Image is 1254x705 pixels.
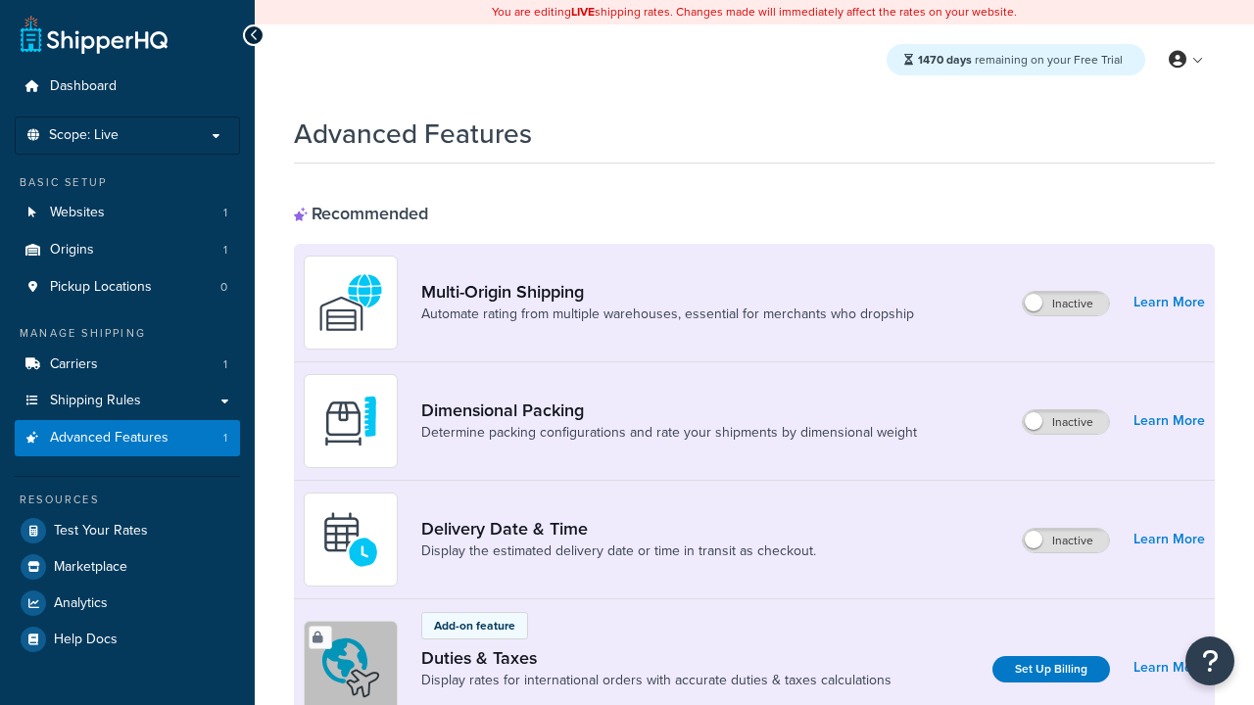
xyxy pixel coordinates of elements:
[15,492,240,508] div: Resources
[1185,636,1234,685] button: Open Resource Center
[421,541,816,561] a: Display the estimated delivery date or time in transit as checkout.
[223,430,227,446] span: 1
[421,671,892,690] a: Display rates for international orders with accurate duties & taxes calculations
[49,127,119,144] span: Scope: Live
[50,242,94,258] span: Origins
[223,242,227,258] span: 1
[50,205,105,221] span: Websites
[223,356,227,373] span: 1
[294,203,428,224] div: Recommended
[1023,529,1109,552] label: Inactive
[15,622,240,657] a: Help Docs
[1133,526,1205,553] a: Learn More
[15,420,240,456] a: Advanced Features1
[571,3,595,21] b: LIVE
[421,647,892,669] a: Duties & Taxes
[220,279,227,296] span: 0
[15,325,240,342] div: Manage Shipping
[15,420,240,456] li: Advanced Features
[54,559,127,576] span: Marketplace
[1023,410,1109,434] label: Inactive
[15,347,240,383] a: Carriers1
[316,387,385,455] img: DTVBYsAAAAAASUVORK5CYII=
[15,269,240,305] li: Pickup Locations
[918,51,1123,69] span: remaining on your Free Trial
[50,279,152,296] span: Pickup Locations
[54,523,148,540] span: Test Your Rates
[15,269,240,305] a: Pickup Locations0
[15,549,240,585] a: Marketplace
[15,195,240,231] a: Websites1
[1023,292,1109,315] label: Inactive
[992,656,1110,682] a: Set Up Billing
[50,393,141,409] span: Shipping Rules
[50,78,117,95] span: Dashboard
[54,632,118,648] span: Help Docs
[918,51,972,69] strong: 1470 days
[421,281,914,303] a: Multi-Origin Shipping
[50,356,98,373] span: Carriers
[15,232,240,268] li: Origins
[421,423,917,443] a: Determine packing configurations and rate your shipments by dimensional weight
[294,115,532,153] h1: Advanced Features
[50,430,169,446] span: Advanced Features
[1133,654,1205,681] a: Learn More
[15,69,240,105] a: Dashboard
[421,518,816,540] a: Delivery Date & Time
[15,513,240,548] a: Test Your Rates
[15,383,240,419] a: Shipping Rules
[434,617,515,634] p: Add-on feature
[316,505,385,574] img: gfkeb5ejjkALwAAAABJRU5ErkJggg==
[15,232,240,268] a: Origins1
[15,586,240,621] a: Analytics
[421,305,914,324] a: Automate rating from multiple warehouses, essential for merchants who dropship
[1133,407,1205,435] a: Learn More
[15,174,240,191] div: Basic Setup
[316,268,385,337] img: WatD5o0RtDAAAAAElFTkSuQmCC
[1133,289,1205,316] a: Learn More
[15,195,240,231] li: Websites
[223,205,227,221] span: 1
[15,347,240,383] li: Carriers
[421,399,917,421] a: Dimensional Packing
[54,595,108,612] span: Analytics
